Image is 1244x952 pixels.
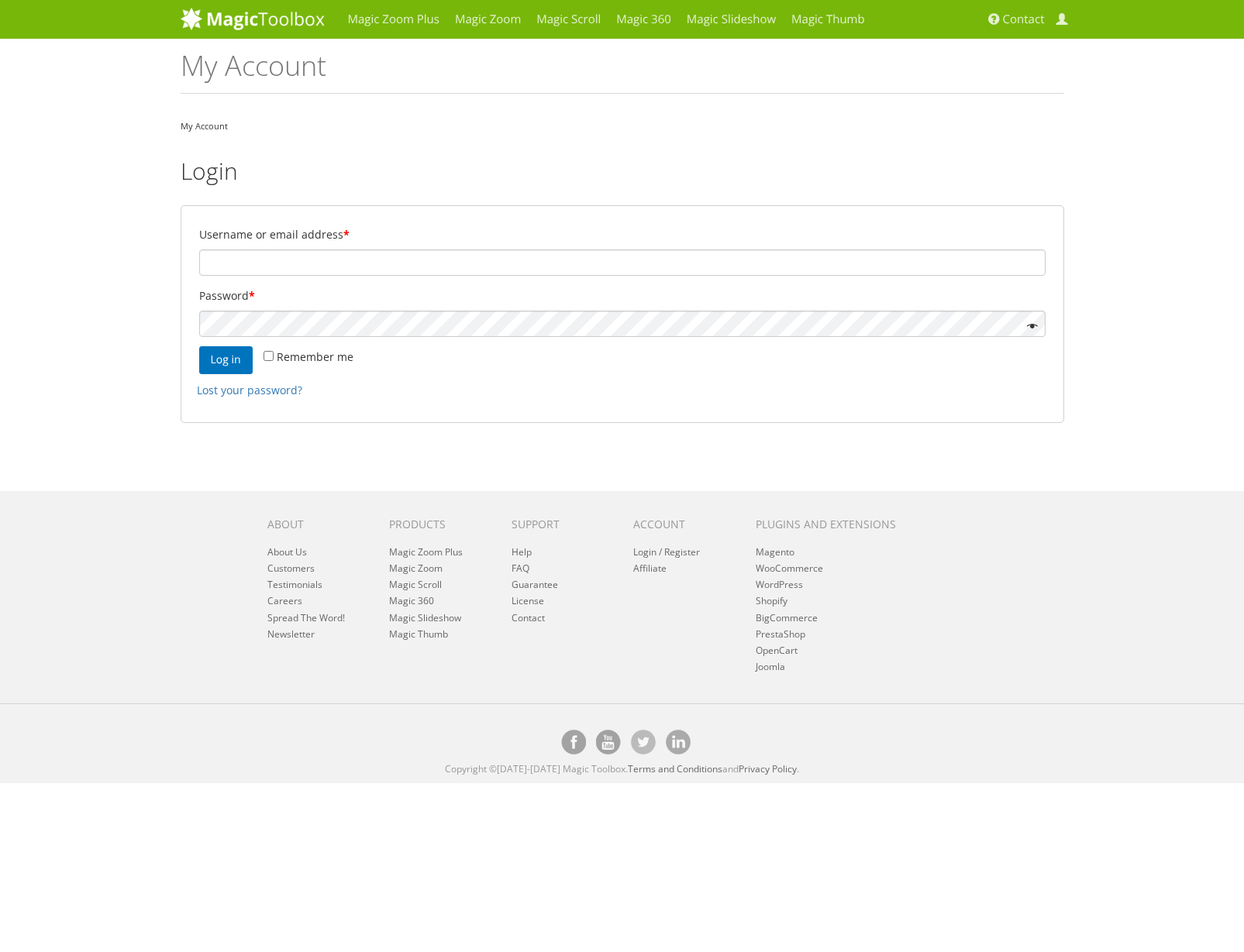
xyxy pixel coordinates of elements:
a: Testimonials [267,578,322,591]
a: License [512,594,544,607]
h6: Plugins and extensions [756,518,915,530]
span: Remember me [277,349,353,364]
label: Username or email address [199,224,1046,246]
a: Magic Toolbox's Twitter account [631,730,656,754]
a: PrestaShop [756,627,805,641]
a: WordPress [756,578,803,591]
a: Privacy Policy [739,762,797,775]
h1: My Account [181,50,1064,94]
a: Magic Toolbox on Facebook [561,730,586,754]
a: Customers [267,562,315,575]
a: Affiliate [633,562,667,575]
span: Contact [1003,12,1045,27]
h6: Products [389,518,488,530]
a: Magic Slideshow [389,611,461,624]
a: About Us [267,545,307,558]
label: Password [199,285,1046,307]
a: Magic Zoom [389,562,443,575]
a: WooCommerce [756,562,823,575]
h6: Account [633,518,732,530]
a: BigCommerce [756,611,818,624]
a: FAQ [512,562,529,575]
button: Log in [199,346,253,374]
a: Help [512,545,532,558]
a: Newsletter [267,627,315,641]
a: Login / Register [633,545,700,558]
a: Magic Zoom Plus [389,545,463,558]
a: Magento [756,545,794,558]
img: MagicToolbox.com - Image tools for your website [181,7,325,30]
a: Contact [512,611,545,624]
a: Terms and Conditions [628,762,722,775]
a: Spread The Word! [267,611,345,624]
a: Magic Scroll [389,578,442,591]
a: Guarantee [512,578,558,591]
a: OpenCart [756,644,798,657]
nav: My Account [181,117,1064,135]
a: Lost your password? [197,383,302,397]
a: Shopify [756,594,787,607]
a: Magic Toolbox on [DOMAIN_NAME] [596,730,621,754]
h6: About [267,518,366,530]
input: Remember me [264,351,274,361]
h2: Login [181,158,1064,184]
a: Magic Toolbox on [DOMAIN_NAME] [666,730,691,754]
a: Careers [267,594,302,607]
a: Magic Thumb [389,627,448,641]
h6: Support [512,518,610,530]
a: Magic 360 [389,594,434,607]
a: Joomla [756,660,785,673]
